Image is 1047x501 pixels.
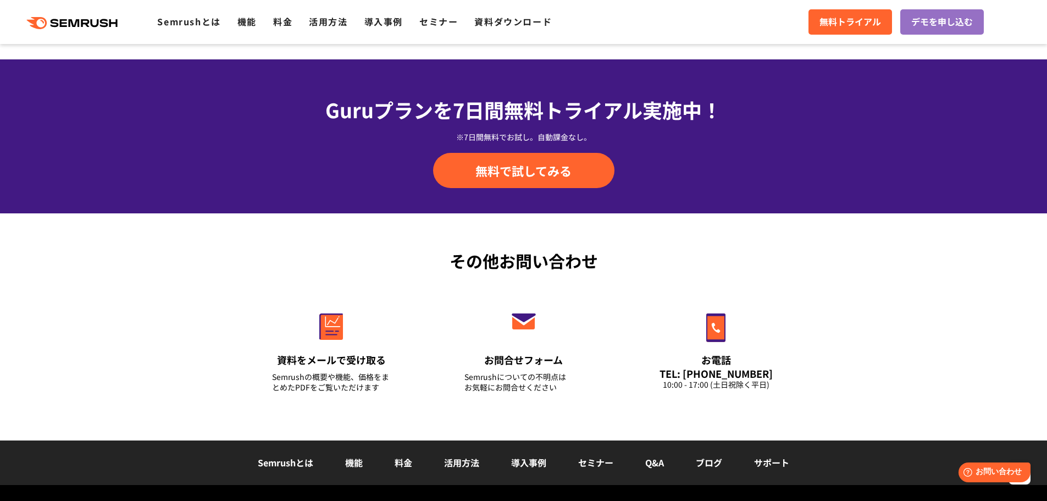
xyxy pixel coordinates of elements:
a: セミナー [578,456,613,469]
a: 料金 [273,15,292,28]
iframe: Help widget launcher [949,458,1035,489]
a: 導入事例 [364,15,403,28]
a: ブログ [696,456,722,469]
a: 導入事例 [511,456,546,469]
a: サポート [754,456,789,469]
div: 10:00 - 17:00 (土日祝除く平日) [657,379,775,390]
a: Q&A [645,456,664,469]
a: 無料で試してみる [433,153,614,188]
div: その他お問い合わせ [235,249,812,273]
a: 資料ダウンロード [474,15,552,28]
a: 活用方法 [444,456,479,469]
div: お問合せフォーム [464,353,583,367]
span: デモを申し込む [911,15,973,29]
span: 無料トライアル [819,15,881,29]
span: 無料トライアル実施中！ [504,95,722,124]
a: セミナー [419,15,458,28]
a: 資料をメールで受け取る Semrushの概要や機能、価格をまとめたPDFをご覧いただけます [249,290,414,406]
a: Semrushとは [258,456,313,469]
div: ※7日間無料でお試し。自動課金なし。 [235,131,812,142]
span: 無料で試してみる [475,162,572,179]
a: 機能 [345,456,363,469]
a: 無料トライアル [808,9,892,35]
a: 機能 [237,15,257,28]
div: Semrushについての不明点は お気軽にお問合せください [464,372,583,393]
div: TEL: [PHONE_NUMBER] [657,367,775,379]
a: お問合せフォーム Semrushについての不明点はお気軽にお問合せください [441,290,606,406]
a: 料金 [395,456,412,469]
a: 活用方法 [309,15,347,28]
a: Semrushとは [157,15,220,28]
div: 資料をメールで受け取る [272,353,391,367]
a: デモを申し込む [900,9,984,35]
div: Guruプランを7日間 [235,95,812,124]
div: お電話 [657,353,775,367]
div: Semrushの概要や機能、価格をまとめたPDFをご覧いただけます [272,372,391,393]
